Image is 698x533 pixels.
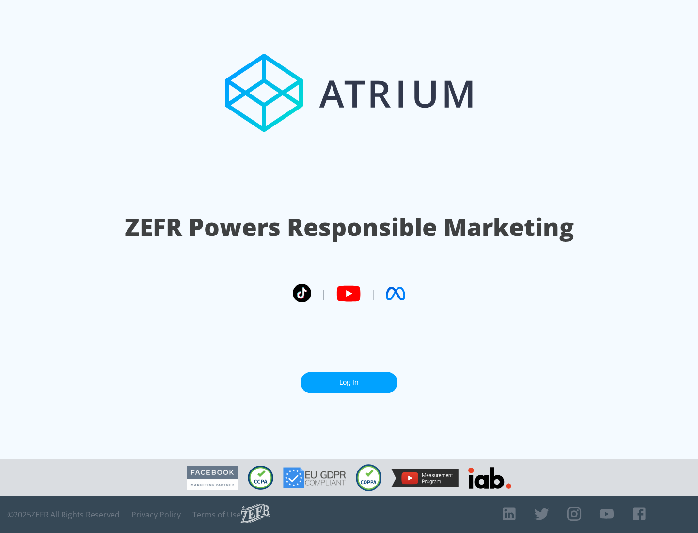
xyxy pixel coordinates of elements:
span: | [370,286,376,301]
span: | [321,286,327,301]
img: Facebook Marketing Partner [187,466,238,490]
img: YouTube Measurement Program [391,469,459,487]
span: © 2025 ZEFR All Rights Reserved [7,510,120,519]
img: IAB [468,467,511,489]
h1: ZEFR Powers Responsible Marketing [125,210,574,244]
img: GDPR Compliant [283,467,346,488]
img: COPPA Compliant [356,464,381,491]
a: Log In [301,372,397,393]
img: CCPA Compliant [248,466,273,490]
a: Terms of Use [192,510,241,519]
a: Privacy Policy [131,510,181,519]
